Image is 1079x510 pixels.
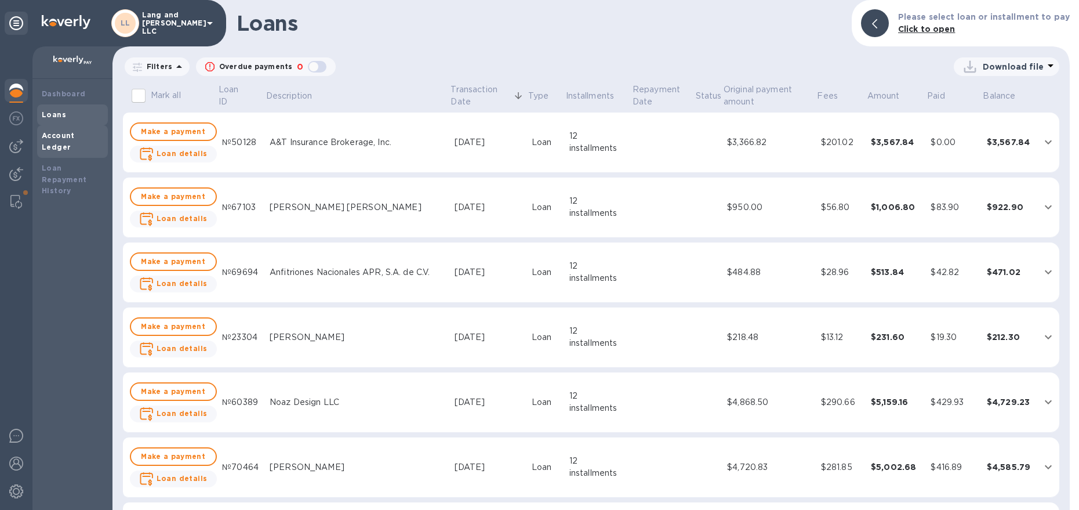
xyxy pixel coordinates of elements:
[5,12,28,35] div: Unpin categories
[42,110,66,119] b: Loans
[931,266,977,278] div: $42.82
[817,90,853,102] span: Fees
[42,164,87,196] b: Loan Repayment History
[140,450,206,464] span: Make a payment
[140,320,206,334] span: Make a payment
[927,90,960,102] span: Paid
[1040,198,1057,216] button: expand row
[121,19,130,27] b: LL
[987,266,1034,278] div: $471.02
[727,331,812,343] div: $218.48
[528,90,549,102] p: Type
[222,331,260,343] div: №23304
[696,90,722,102] p: Status
[569,325,627,349] div: 12 installments
[633,84,694,108] p: Repayment Date
[931,201,977,214] div: $83.90
[142,11,200,35] p: Lang and [PERSON_NAME] LLC
[727,396,812,408] div: $4,868.50
[451,84,511,108] p: Transaction Date
[871,201,922,213] div: $1,006.80
[569,130,627,154] div: 12 installments
[222,136,260,149] div: №50128
[1040,458,1057,476] button: expand row
[867,90,915,102] span: Amount
[157,344,208,353] b: Loan details
[9,111,23,125] img: Foreign exchange
[42,15,90,29] img: Logo
[569,260,627,284] div: 12 installments
[196,57,336,76] button: Overdue payments0
[532,266,560,278] div: Loan
[270,331,445,343] div: [PERSON_NAME]
[270,201,445,214] div: [PERSON_NAME] [PERSON_NAME]
[222,201,260,214] div: №67103
[266,90,312,102] p: Description
[455,266,522,278] div: [DATE]
[871,266,922,278] div: $513.84
[727,201,812,214] div: $950.00
[987,461,1034,473] div: $4,585.79
[532,201,560,214] div: Loan
[130,187,217,206] button: Make a payment
[297,61,303,73] p: 0
[724,84,815,108] span: Original payment amount
[931,461,977,473] div: $416.89
[983,61,1044,73] p: Download file
[130,276,217,292] button: Loan details
[821,136,862,149] div: $201.02
[931,136,977,149] div: $0.00
[219,84,264,108] span: Loan ID
[727,461,812,473] div: $4,720.83
[140,125,206,139] span: Make a payment
[266,90,327,102] span: Description
[140,190,206,204] span: Make a payment
[130,341,217,357] button: Loan details
[532,461,560,473] div: Loan
[871,461,922,473] div: $5,002.68
[983,90,1030,102] span: Balance
[987,331,1034,343] div: $212.30
[219,84,249,108] p: Loan ID
[1040,328,1057,346] button: expand row
[130,146,217,162] button: Loan details
[455,331,522,343] div: [DATE]
[566,90,630,102] span: Installments
[1040,393,1057,411] button: expand row
[270,266,445,278] div: Anfitriones Nacionales APR, S.A. de C.V.
[528,90,564,102] span: Type
[871,136,922,148] div: $3,567.84
[142,62,172,71] p: Filters
[727,136,812,149] div: $3,366.82
[130,211,217,227] button: Loan details
[130,471,217,487] button: Loan details
[724,84,800,108] p: Original payment amount
[898,24,956,34] b: Click to open
[821,396,862,408] div: $290.66
[222,461,260,473] div: №70464
[130,382,217,401] button: Make a payment
[222,266,260,278] div: №69694
[1040,133,1057,151] button: expand row
[270,461,445,473] div: [PERSON_NAME]
[821,461,862,473] div: $281.85
[157,279,208,288] b: Loan details
[931,331,977,343] div: $19.30
[987,201,1034,213] div: $922.90
[1040,263,1057,281] button: expand row
[569,390,627,414] div: 12 installments
[871,331,922,343] div: $231.60
[130,406,217,422] button: Loan details
[222,396,260,408] div: №60389
[727,266,812,278] div: $484.88
[983,90,1015,102] p: Balance
[130,252,217,271] button: Make a payment
[455,396,522,408] div: [DATE]
[42,89,86,98] b: Dashboard
[451,84,526,108] span: Transaction Date
[569,455,627,479] div: 12 installments
[566,90,615,102] p: Installments
[569,195,627,219] div: 12 installments
[987,136,1034,148] div: $3,567.84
